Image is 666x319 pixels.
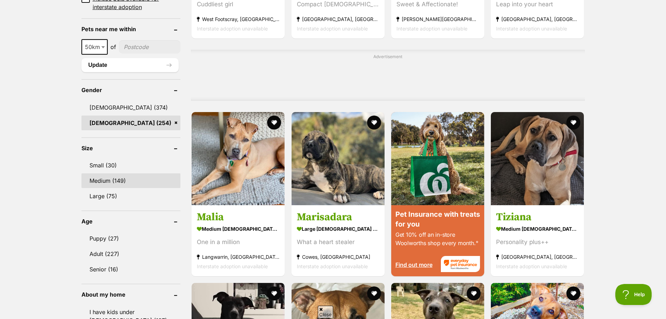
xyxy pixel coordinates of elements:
[496,26,567,32] span: Interstate adoption unavailable
[81,173,181,188] a: Medium (149)
[297,210,379,224] h3: Marisadara
[292,205,385,276] a: Marisadara large [DEMOGRAPHIC_DATA] Dog What a heart stealer Cowes, [GEOGRAPHIC_DATA] Interstate ...
[81,262,181,277] a: Senior (16)
[292,112,385,205] img: Marisadara - Bull Arab Dog
[81,100,181,115] a: [DEMOGRAPHIC_DATA] (374)
[297,263,368,269] span: Interstate adoption unavailable
[267,116,281,130] button: favourite
[318,306,333,318] span: Close
[496,263,567,269] span: Interstate adoption unavailable
[81,87,181,93] header: Gender
[396,14,479,24] strong: [PERSON_NAME][GEOGRAPHIC_DATA]
[615,284,652,305] iframe: Help Scout Beacon - Open
[496,14,579,24] strong: [GEOGRAPHIC_DATA], [GEOGRAPHIC_DATA]
[496,237,579,247] div: Personality plus++
[297,252,379,262] strong: Cowes, [GEOGRAPHIC_DATA]
[396,26,467,32] span: Interstate adoption unavailable
[197,210,279,224] h3: Malia
[82,42,107,52] span: 50km
[297,14,379,24] strong: [GEOGRAPHIC_DATA], [GEOGRAPHIC_DATA]
[197,263,268,269] span: Interstate adoption unavailable
[496,224,579,234] strong: medium [DEMOGRAPHIC_DATA] Dog
[81,158,181,173] a: Small (30)
[491,112,584,205] img: Tiziana - Cane Corso Dog
[81,116,181,130] a: [DEMOGRAPHIC_DATA] (254)
[197,252,279,262] strong: Langwarrin, [GEOGRAPHIC_DATA]
[191,50,585,101] div: Advertisement
[192,112,285,205] img: Malia - Staffordshire Bull Terrier Dog
[467,286,481,300] button: favourite
[81,58,179,72] button: Update
[81,26,181,32] header: Pets near me within
[81,247,181,261] a: Adult (227)
[110,43,116,51] span: of
[197,224,279,234] strong: medium [DEMOGRAPHIC_DATA] Dog
[197,14,279,24] strong: West Footscray, [GEOGRAPHIC_DATA]
[567,116,581,130] button: favourite
[297,26,368,32] span: Interstate adoption unavailable
[496,252,579,262] strong: [GEOGRAPHIC_DATA], [GEOGRAPHIC_DATA]
[119,40,181,54] input: postcode
[81,231,181,246] a: Puppy (27)
[367,286,381,300] button: favourite
[81,39,108,55] span: 50km
[567,286,581,300] button: favourite
[81,291,181,298] header: About my home
[297,224,379,234] strong: large [DEMOGRAPHIC_DATA] Dog
[197,237,279,247] div: One in a million
[496,210,579,224] h3: Tiziana
[81,145,181,151] header: Size
[267,286,281,300] button: favourite
[297,237,379,247] div: What a heart stealer
[81,218,181,224] header: Age
[192,205,285,276] a: Malia medium [DEMOGRAPHIC_DATA] Dog One in a million Langwarrin, [GEOGRAPHIC_DATA] Interstate ado...
[197,26,268,32] span: Interstate adoption unavailable
[367,116,381,130] button: favourite
[81,189,181,203] a: Large (75)
[491,205,584,276] a: Tiziana medium [DEMOGRAPHIC_DATA] Dog Personality plus++ [GEOGRAPHIC_DATA], [GEOGRAPHIC_DATA] Int...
